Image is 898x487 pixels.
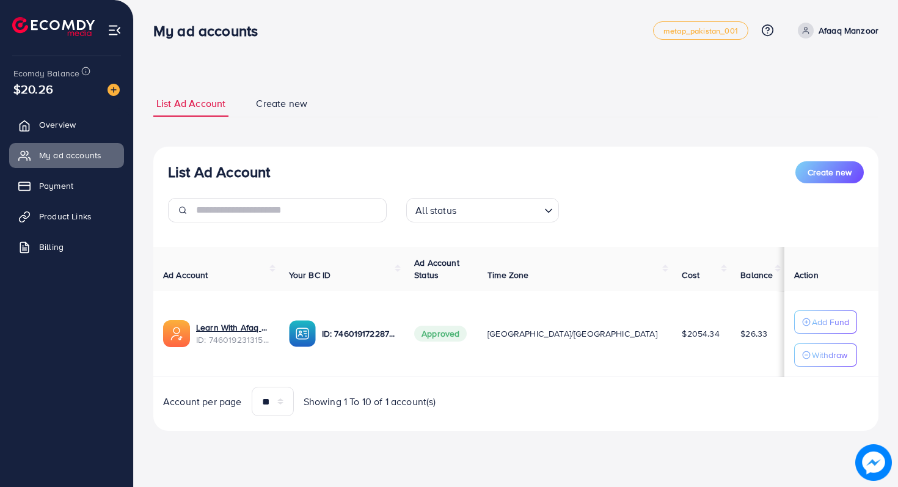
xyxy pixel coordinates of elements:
[39,119,76,131] span: Overview
[9,112,124,137] a: Overview
[663,27,738,35] span: metap_pakistan_001
[168,163,270,181] h3: List Ad Account
[13,80,53,98] span: $20.26
[794,310,857,334] button: Add Fund
[9,235,124,259] a: Billing
[414,257,459,281] span: Ad Account Status
[9,174,124,198] a: Payment
[163,395,242,409] span: Account per page
[39,210,92,222] span: Product Links
[39,241,64,253] span: Billing
[682,269,699,281] span: Cost
[196,334,269,346] span: ID: 7460192313155993617
[304,395,436,409] span: Showing 1 To 10 of 1 account(s)
[196,321,269,346] div: <span class='underline'>Learn With Afaq Ad</span></br>7460192313155993617
[12,17,95,36] img: logo
[196,321,269,334] a: Learn With Afaq Ad
[812,348,847,362] p: Withdraw
[812,315,849,329] p: Add Fund
[413,202,459,219] span: All status
[808,166,852,178] span: Create new
[322,326,395,341] p: ID: 7460191722870603792
[682,328,719,340] span: $2054.34
[460,199,539,219] input: Search for option
[487,328,657,340] span: [GEOGRAPHIC_DATA]/[GEOGRAPHIC_DATA]
[108,84,120,96] img: image
[487,269,528,281] span: Time Zone
[163,320,190,347] img: ic-ads-acc.e4c84228.svg
[108,23,122,37] img: menu
[855,444,892,481] img: image
[256,97,307,111] span: Create new
[795,161,864,183] button: Create new
[289,269,331,281] span: Your BC ID
[740,269,773,281] span: Balance
[156,97,225,111] span: List Ad Account
[163,269,208,281] span: Ad Account
[794,343,857,367] button: Withdraw
[9,204,124,229] a: Product Links
[13,67,79,79] span: Ecomdy Balance
[740,328,767,340] span: $26.33
[289,320,316,347] img: ic-ba-acc.ded83a64.svg
[653,21,748,40] a: metap_pakistan_001
[39,149,101,161] span: My ad accounts
[39,180,73,192] span: Payment
[794,269,819,281] span: Action
[414,326,467,342] span: Approved
[9,143,124,167] a: My ad accounts
[153,22,268,40] h3: My ad accounts
[406,198,559,222] div: Search for option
